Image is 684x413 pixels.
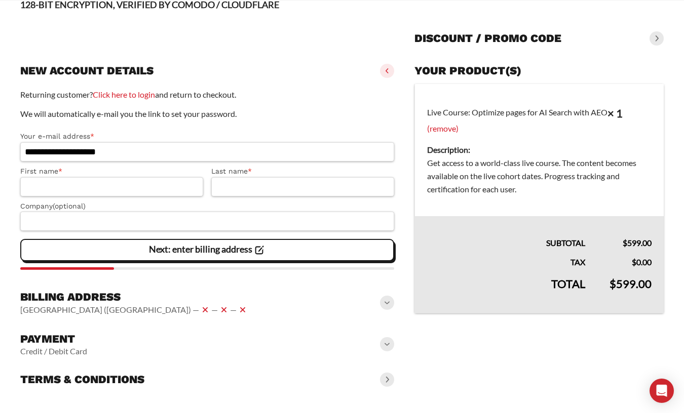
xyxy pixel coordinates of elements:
[20,200,394,212] label: Company
[650,379,674,403] div: Open Intercom Messenger
[415,250,598,269] th: Tax
[20,131,394,142] label: Your e-mail address
[20,88,394,101] p: Returning customer? and return to checkout.
[610,277,652,291] bdi: 599.00
[632,257,652,267] bdi: 0.00
[415,269,598,313] th: Total
[623,238,627,247] span: $
[427,156,652,196] dd: Get access to a world-class live course. The content becomes available on the live cohort dates. ...
[53,202,86,210] span: (optional)
[415,216,598,250] th: Subtotal
[20,239,394,261] vaadin-button: Next: enter billing address
[610,277,616,291] span: $
[414,31,561,46] h3: Discount / promo code
[607,106,623,120] strong: × 1
[20,346,87,356] vaadin-horizontal-layout: Credit / Debit Card
[20,166,203,177] label: First name
[415,84,664,217] td: Live Course: Optimize pages for AI Search with AEO
[20,64,154,78] h3: New account details
[20,332,87,346] h3: Payment
[20,373,144,387] h3: Terms & conditions
[20,304,249,316] vaadin-horizontal-layout: [GEOGRAPHIC_DATA] ([GEOGRAPHIC_DATA]) — — —
[211,166,394,177] label: Last name
[623,238,652,247] bdi: 599.00
[427,143,652,156] dt: Description:
[427,123,459,133] a: (remove)
[93,90,155,99] a: Click here to login
[20,290,249,304] h3: Billing address
[20,107,394,120] p: We will automatically e-mail you the link to set your password.
[632,257,636,267] span: $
